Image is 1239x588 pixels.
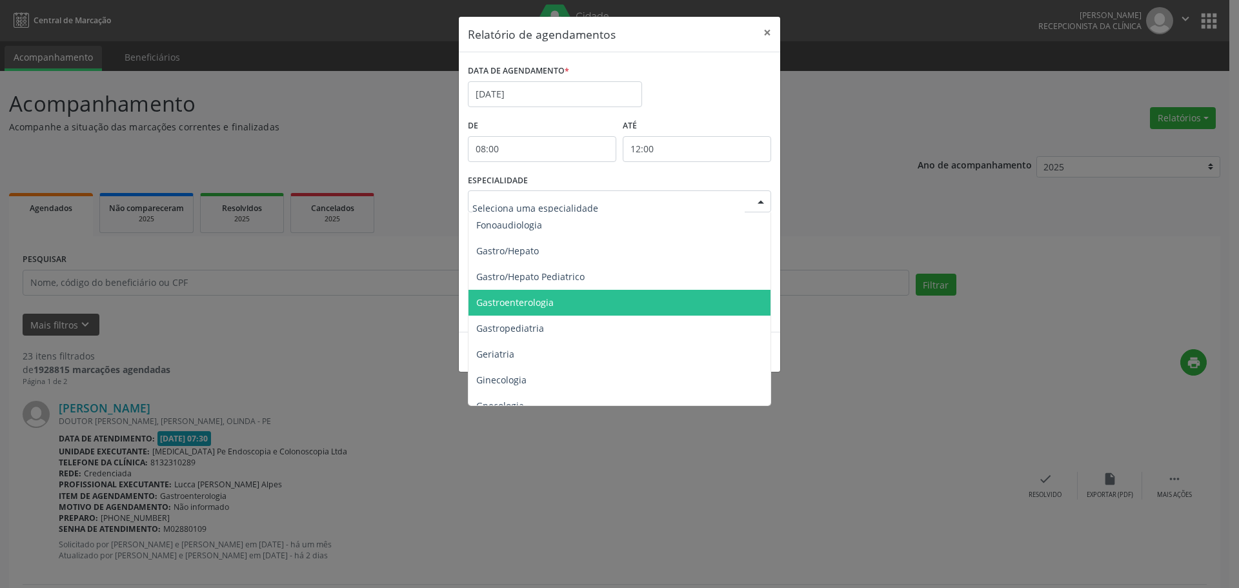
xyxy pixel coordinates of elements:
span: Gastroenterologia [476,296,554,309]
span: Gnecologia [476,400,524,412]
input: Selecione uma data ou intervalo [468,81,642,107]
span: Ginecologia [476,374,527,386]
label: ESPECIALIDADE [468,171,528,191]
label: ATÉ [623,116,771,136]
button: Close [754,17,780,48]
input: Selecione o horário final [623,136,771,162]
span: Fonoaudiologia [476,219,542,231]
label: De [468,116,616,136]
span: Gastropediatria [476,322,544,334]
input: Seleciona uma especialidade [472,195,745,221]
h5: Relatório de agendamentos [468,26,616,43]
span: Geriatria [476,348,514,360]
input: Selecione o horário inicial [468,136,616,162]
span: Gastro/Hepato [476,245,539,257]
label: DATA DE AGENDAMENTO [468,61,569,81]
span: Gastro/Hepato Pediatrico [476,270,585,283]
